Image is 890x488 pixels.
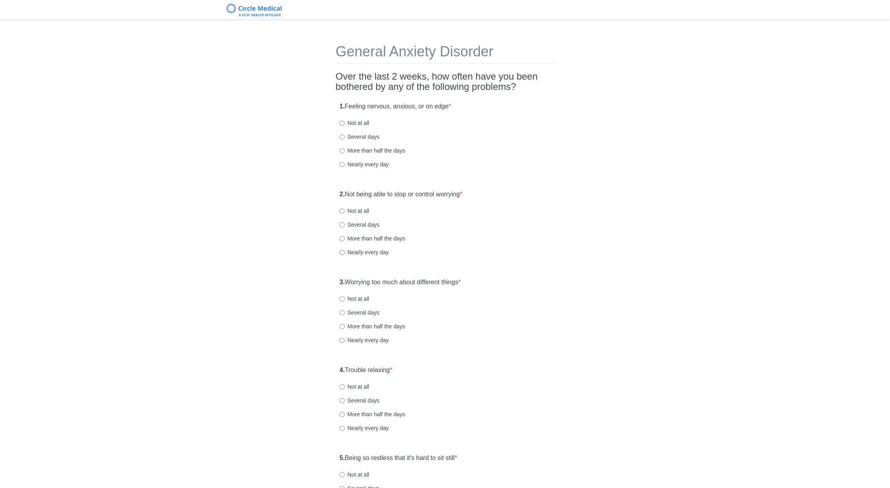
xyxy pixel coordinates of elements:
[340,279,345,285] strong: 3.
[340,191,345,197] strong: 2.
[340,426,345,431] input: Nearly every day
[340,222,345,227] input: Several days
[340,248,389,256] label: Nearly every day
[340,366,392,375] label: Trouble relaxing
[340,367,345,373] strong: 4.
[340,295,369,303] label: Not at all
[340,454,457,463] label: Being so restless that it's hard to sit still
[340,384,345,389] input: Not at all
[340,103,345,110] strong: 1.
[340,410,405,418] label: More than half the days
[340,296,345,302] input: Not at all
[340,310,345,315] input: Several days
[340,235,405,242] label: More than half the days
[336,71,554,92] h2: Over the last 2 weeks, how often have you been bothered by any of the following problems?
[340,309,379,317] label: Several days
[340,383,369,391] label: Not at all
[340,119,369,127] label: Not at all
[340,221,379,229] label: Several days
[340,236,345,241] input: More than half the days
[340,207,369,215] label: Not at all
[340,278,461,287] label: Worrying too much about different things
[340,324,345,329] input: More than half the days
[340,412,345,417] input: More than half the days
[340,133,379,141] label: Several days
[340,134,345,140] input: Several days
[340,397,379,404] label: Several days
[340,424,389,432] label: Nearly every day
[340,148,345,153] input: More than half the days
[340,121,345,126] input: Not at all
[340,322,405,330] label: More than half the days
[340,209,345,214] input: Not at all
[226,4,282,16] img: Circle Medical Logo
[340,336,389,344] label: Nearly every day
[340,398,345,403] input: Several days
[340,102,451,111] label: Feeling nervous, anxious, or on edge
[340,471,369,479] label: Not at all
[340,338,345,343] input: Nearly every day
[340,160,389,168] label: Nearly every day
[340,454,345,461] strong: 5.
[340,250,345,255] input: Nearly every day
[340,147,405,155] label: More than half the days
[340,162,345,167] input: Nearly every day
[336,44,554,63] h1: General Anxiety Disorder
[340,190,462,199] label: Not being able to stop or control worrying
[340,472,345,477] input: Not at all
